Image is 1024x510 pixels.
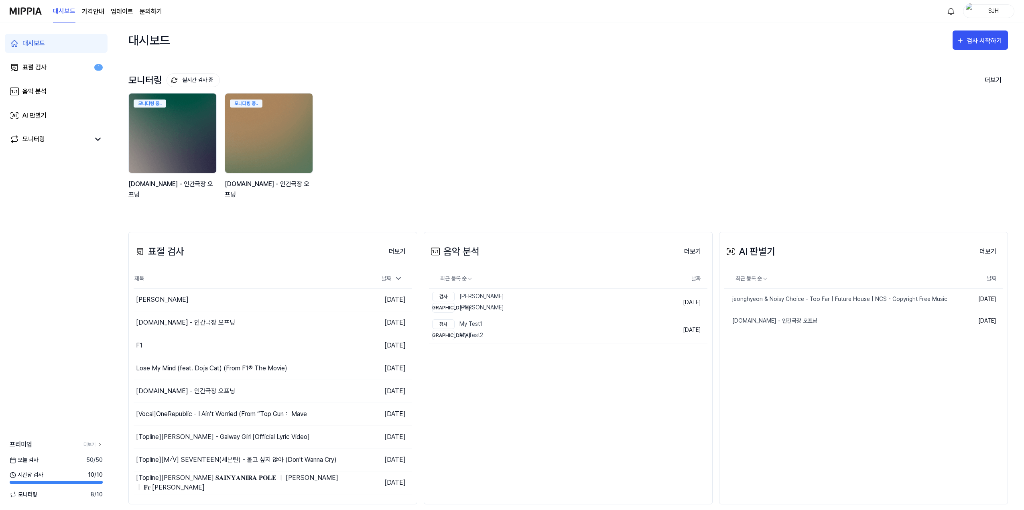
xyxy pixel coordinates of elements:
[378,272,406,285] div: 날짜
[724,289,956,310] a: jeonghyeon & Noisy Choice - Too Far | Future House | NCS - Copyright Free Music
[966,3,975,19] img: profile
[429,289,652,316] a: 검사[PERSON_NAME][DEMOGRAPHIC_DATA][PERSON_NAME]
[86,456,103,464] span: 50 / 50
[978,72,1008,89] button: 더보기
[343,289,412,311] td: [DATE]
[963,4,1014,18] button: profileSJH
[343,380,412,403] td: [DATE]
[343,334,412,357] td: [DATE]
[129,93,216,173] img: backgroundIamge
[429,244,479,259] div: 음악 분석
[134,100,166,108] div: 모니터링 중..
[134,269,343,289] th: 제목
[225,179,315,199] div: [DOMAIN_NAME] - 인간극장 오프닝
[956,269,1003,289] th: 날짜
[136,295,189,305] div: [PERSON_NAME]
[5,58,108,77] a: 표절 검사1
[136,473,343,492] div: [Topline] [PERSON_NAME] 𝐒𝐀𝐈𝐍𝐘𝐀𝐍𝐈𝐑𝐀 𝐏𝐎𝐋𝐄 ｜ [PERSON_NAME] ｜ 𝐅𝐫 [PERSON_NAME]
[967,36,1004,46] div: 검사 시작하기
[111,7,133,16] a: 업데이트
[22,111,47,120] div: AI 판별기
[343,471,412,494] td: [DATE]
[432,319,455,329] div: 검사
[128,73,220,87] div: 모니터링
[136,432,310,442] div: [Topline] [PERSON_NAME] - Galway Girl [Official Lyric Video]
[432,303,455,313] div: [DEMOGRAPHIC_DATA]
[724,310,956,331] a: [DOMAIN_NAME] - 인간극장 오프닝
[22,134,45,144] div: 모니터링
[652,289,707,316] td: [DATE]
[678,244,707,260] button: 더보기
[678,243,707,260] a: 더보기
[432,331,455,340] div: [DEMOGRAPHIC_DATA]
[225,93,315,208] a: 모니터링 중..backgroundIamge[DOMAIN_NAME] - 인간극장 오프닝
[10,471,43,479] span: 시간당 검사
[140,7,162,16] a: 문의하기
[652,269,707,289] th: 날짜
[5,82,108,101] a: 음악 분석
[343,403,412,426] td: [DATE]
[10,440,32,449] span: 프리미엄
[136,386,235,396] div: [DOMAIN_NAME] - 인간극장 오프닝
[946,6,956,16] img: 알림
[956,289,1003,310] td: [DATE]
[343,449,412,471] td: [DATE]
[382,244,412,260] button: 더보기
[724,295,947,303] div: jeonghyeon & Noisy Choice - Too Far | Future House | NCS - Copyright Free Music
[432,319,483,329] div: My Test1
[171,77,177,83] img: monitoring Icon
[136,318,235,327] div: [DOMAIN_NAME] - 인간극장 오프닝
[978,6,1009,15] div: SJH
[88,471,103,479] span: 10 / 10
[10,134,90,144] a: 모니터링
[82,7,104,16] button: 가격안내
[134,244,184,259] div: 표절 검사
[953,30,1008,50] button: 검사 시작하기
[724,244,775,259] div: AI 판별기
[136,364,287,373] div: Lose My Mind (feat. Doja Cat) (From F1® The Movie)
[956,310,1003,332] td: [DATE]
[432,292,504,301] div: [PERSON_NAME]
[5,106,108,125] a: AI 판별기
[22,63,47,72] div: 표절 검사
[343,426,412,449] td: [DATE]
[22,39,45,48] div: 대시보드
[429,316,652,343] a: 검사My Test1[DEMOGRAPHIC_DATA]My Test2
[382,243,412,260] a: 더보기
[53,0,75,22] a: 대시보드
[136,341,142,350] div: F1
[230,100,262,108] div: 모니터링 중..
[724,317,817,325] div: [DOMAIN_NAME] - 인간극장 오프닝
[343,311,412,334] td: [DATE]
[83,441,103,448] a: 더보기
[10,490,37,499] span: 모니터링
[5,34,108,53] a: 대시보드
[10,456,38,464] span: 오늘 검사
[973,243,1003,260] a: 더보기
[225,93,313,173] img: backgroundIamge
[94,64,103,71] div: 1
[91,490,103,499] span: 8 / 10
[432,303,504,313] div: [PERSON_NAME]
[128,179,218,199] div: [DOMAIN_NAME] - 인간극장 오프닝
[652,316,707,344] td: [DATE]
[343,357,412,380] td: [DATE]
[432,292,455,301] div: 검사
[136,409,307,419] div: [Vocal] OneRepublic - I Ain’t Worried (From “Top Gun： Mave
[167,73,220,87] button: 실시간 검사 중
[128,93,218,208] a: 모니터링 중..backgroundIamge[DOMAIN_NAME] - 인간극장 오프닝
[136,455,337,465] div: [Topline] [M⧸V] SEVENTEEN(세븐틴) - 울고 싶지 않아 (Don't Wanna Cry)
[128,30,170,50] div: 대시보드
[973,244,1003,260] button: 더보기
[432,331,483,340] div: My Test2
[22,87,47,96] div: 음악 분석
